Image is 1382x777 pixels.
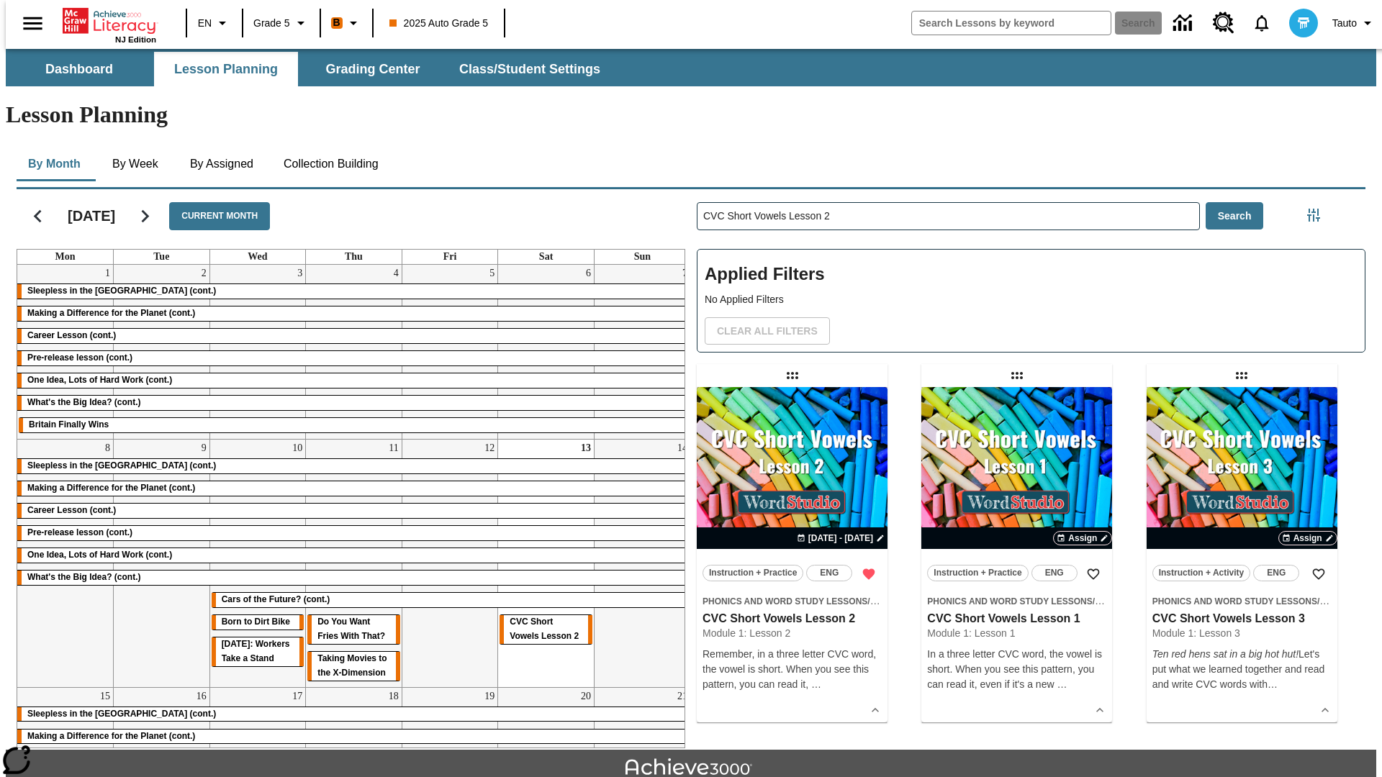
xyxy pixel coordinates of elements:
a: Sunday [631,250,654,264]
div: Career Lesson (cont.) [17,504,690,518]
a: Saturday [536,250,556,264]
button: ENG [1031,565,1078,581]
td: September 6, 2025 [498,265,595,440]
span: Career Lesson (cont.) [27,505,116,515]
a: September 9, 2025 [199,440,209,457]
span: / [867,595,880,606]
span: 2025 Auto Grade 5 [389,16,489,31]
a: September 8, 2025 [102,440,113,457]
button: Boost Class color is orange. Change class color [325,10,368,36]
input: Search Lessons By Keyword [697,203,1199,230]
a: September 6, 2025 [583,265,594,282]
div: Britain Finally Wins [19,418,689,432]
span: Cars of the Future? (cont.) [222,594,330,604]
button: Select a new avatar [1281,4,1327,42]
div: One Idea, Lots of Hard Work (cont.) [17,548,690,563]
a: September 5, 2025 [487,265,497,282]
button: ENG [1253,565,1299,581]
div: Draggable lesson: CVC Short Vowels Lesson 3 [1230,364,1253,387]
td: September 13, 2025 [498,439,595,687]
h2: [DATE] [68,207,115,224]
div: Making a Difference for the Planet (cont.) [17,730,690,744]
a: September 10, 2025 [289,440,305,457]
button: Language: EN, Select a language [191,10,238,36]
button: ENG [806,565,852,581]
a: September 17, 2025 [289,688,305,705]
div: Taking Movies to the X-Dimension [307,652,400,681]
td: September 7, 2025 [594,265,690,440]
div: lesson details [697,387,888,722]
button: Grade: Grade 5, Select a grade [248,10,315,36]
button: Show Details [864,699,886,721]
button: Open side menu [12,2,54,45]
span: … [1057,678,1067,690]
div: What's the Big Idea? (cont.) [17,396,690,410]
td: September 9, 2025 [114,439,210,687]
button: Previous [19,198,56,235]
span: Instruction + Practice [934,565,1021,581]
span: Pre-release lesson (cont.) [27,353,132,363]
button: Current Month [169,202,270,230]
td: September 3, 2025 [209,265,306,440]
button: Next [127,198,163,235]
h3: CVC Short Vowels Lesson 3 [1152,612,1332,627]
div: Sleepless in the Animal Kingdom (cont.) [17,284,690,299]
a: September 1, 2025 [102,265,113,282]
button: Assign Choose Dates [1053,531,1112,545]
div: lesson details [921,387,1112,722]
div: Calendar [5,183,685,748]
div: Making a Difference for the Planet (cont.) [17,306,690,321]
a: September 2, 2025 [199,265,209,282]
img: avatar image [1289,9,1318,37]
button: Show Details [1314,699,1336,721]
span: Tauto [1332,16,1357,31]
button: Instruction + Practice [703,565,803,581]
div: Cars of the Future? (cont.) [212,593,690,607]
div: Pre-release lesson (cont.) [17,351,690,365]
span: Making a Difference for the Planet (cont.) [27,483,195,493]
span: CVC Short Vowels [1095,596,1170,606]
span: / [1093,595,1105,606]
span: Assign [1068,532,1097,545]
span: ENG [820,565,839,581]
button: By Month [17,147,92,181]
span: Sleepless in the Animal Kingdom (cont.) [27,709,216,719]
a: September 11, 2025 [386,440,401,457]
span: CVC Short Vowels Lesson 2 [510,617,579,641]
span: Sleepless in the Animal Kingdom (cont.) [27,286,216,296]
span: ENG [1045,565,1064,581]
div: Applied Filters [697,249,1365,353]
button: Dashboard [7,52,151,86]
td: September 5, 2025 [402,265,498,440]
span: ENG [1267,565,1286,581]
a: September 15, 2025 [97,688,113,705]
div: lesson details [1147,387,1337,722]
span: CVC Short Vowels [870,596,945,606]
div: In a three letter CVC word, the vowel is short. When you see this pattern, you can read it, even ... [927,647,1106,692]
a: Resource Center, Will open in new tab [1204,4,1243,42]
span: One Idea, Lots of Hard Work (cont.) [27,550,172,560]
input: search field [912,12,1111,35]
a: Wednesday [245,250,270,264]
td: September 1, 2025 [17,265,114,440]
p: Let's put what we learned together and read and write CVC words wit [1152,647,1332,692]
div: Draggable lesson: CVC Short Vowels Lesson 1 [1006,364,1029,387]
button: Grading Center [301,52,445,86]
span: Instruction + Activity [1159,565,1245,581]
a: September 18, 2025 [386,688,402,705]
h2: Applied Filters [705,257,1358,292]
button: By Assigned [179,147,265,181]
span: / [1317,595,1329,606]
span: EN [198,16,212,31]
span: … [811,678,821,690]
span: [DATE] - [DATE] [808,532,873,545]
a: September 12, 2025 [482,440,497,457]
div: Sleepless in the Animal Kingdom (cont.) [17,707,690,722]
td: September 10, 2025 [209,439,306,687]
h3: CVC Short Vowels Lesson 1 [927,612,1106,627]
button: Add to Favorites [1306,561,1332,587]
span: Topic: Phonics and Word Study Lessons/CVC Short Vowels [703,594,882,609]
p: Remember, in a three letter CVC word, the vowel is short. When you see this pattern, you can read... [703,647,882,692]
button: Filters Side menu [1299,201,1328,230]
span: Instruction + Practice [709,565,797,581]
